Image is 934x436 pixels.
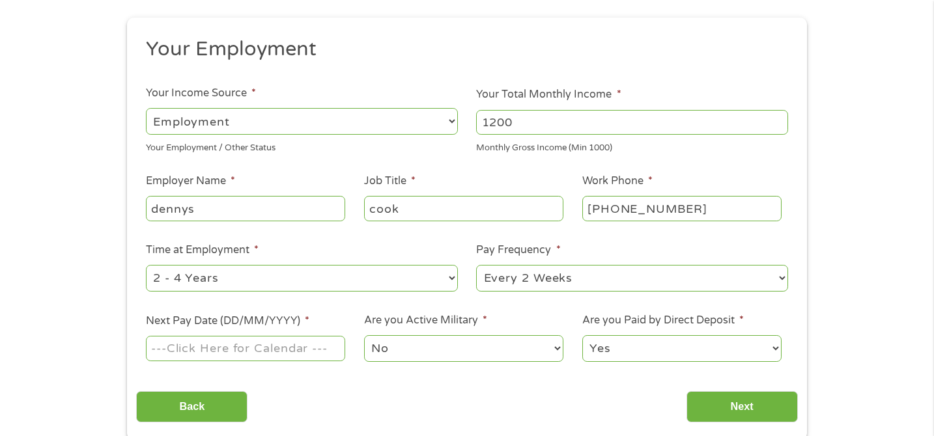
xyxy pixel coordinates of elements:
input: Cashier [364,196,563,221]
h2: Your Employment [146,36,779,62]
label: Next Pay Date (DD/MM/YYYY) [146,314,309,328]
label: Time at Employment [146,243,259,257]
input: Next [686,391,798,423]
label: Are you Paid by Direct Deposit [582,314,744,327]
div: Your Employment / Other Status [146,137,458,155]
label: Your Income Source [146,87,256,100]
input: (231) 754-4010 [582,196,782,221]
label: Employer Name [146,174,235,188]
label: Pay Frequency [476,243,560,257]
input: 1800 [476,110,788,135]
label: Are you Active Military [364,314,487,327]
label: Job Title [364,174,416,188]
div: Monthly Gross Income (Min 1000) [476,137,788,155]
input: ---Click Here for Calendar --- [146,336,345,361]
input: Walmart [146,196,345,221]
label: Your Total Monthly Income [476,88,621,102]
input: Back [136,391,248,423]
label: Work Phone [582,174,653,188]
